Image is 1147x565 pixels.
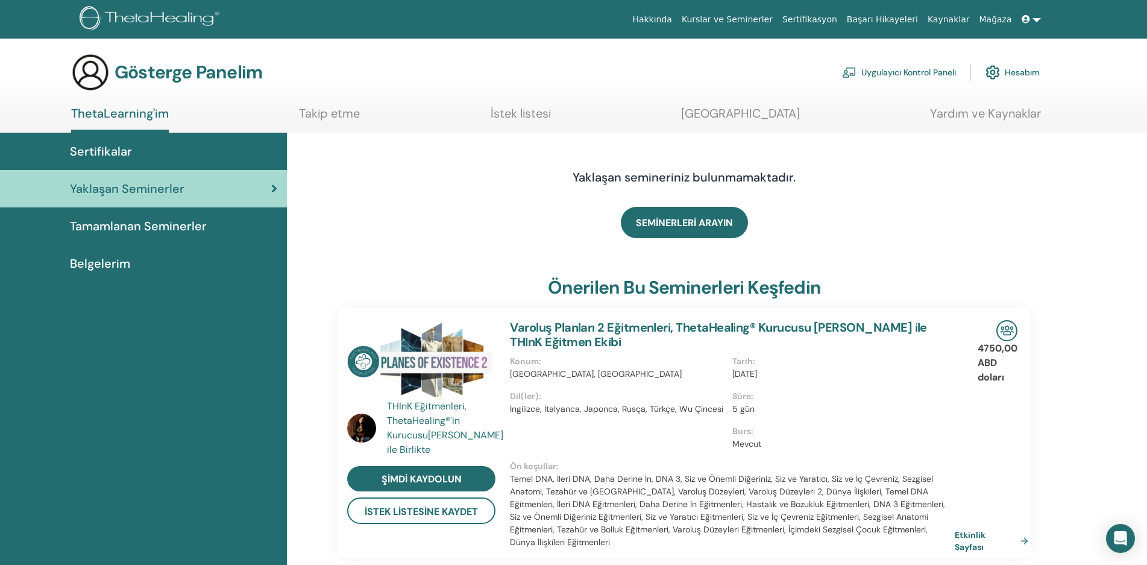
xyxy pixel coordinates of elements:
font: Yaklaşan Seminerler [70,181,184,197]
font: Kaynaklar [928,14,970,24]
a: THInK Eğitmenleri, ThetaHealing®'in Kurucusu[PERSON_NAME] ile Birlikte [387,399,498,457]
font: Belgelerim [70,256,130,271]
img: Yüz Yüze Seminer [996,320,1017,341]
font: Dil(ler) [510,391,539,402]
img: chalkboard-teacher.svg [842,67,856,78]
div: Intercom Messenger'ı açın [1106,524,1135,553]
font: SEMİNERLERİ ARAYIN [636,216,733,229]
font: Konum [510,356,539,367]
a: Hesabım [985,59,1040,86]
font: : [751,391,753,402]
font: Mağaza [979,14,1011,24]
font: : [539,356,541,367]
font: Süre [732,391,751,402]
a: Başarı Hikayeleri [842,8,923,31]
font: Takip etme [299,106,360,121]
font: 5 gün [732,403,755,414]
font: İngilizce, İtalyanca, Japonca, Rusça, Türkçe, Wu Çincesi [510,403,723,414]
font: Tarih [732,356,753,367]
font: İstek listesi [491,106,551,121]
img: logo.png [80,6,224,33]
font: Hakkında [632,14,672,24]
a: şimdi kaydolun [347,466,495,491]
a: Yardım ve Kaynaklar [930,106,1041,130]
a: Takip etme [299,106,360,130]
a: SEMİNERLERİ ARAYIN [621,207,748,238]
img: Varoluş Planları 2 Eğitmenleri [347,320,495,403]
font: Kurslar ve Seminerler [682,14,773,24]
font: Ön koşullar [510,461,556,472]
font: Temel DNA, İleri DNA, Daha Derine İn, DNA 3, Siz ve Önemli Diğeriniz, Siz ve Yaratıcı, Siz ve İç ... [510,473,945,548]
font: ThetaLearning'im [71,106,169,121]
font: Sertifikasyon [782,14,837,24]
font: 4750,00 ABD doları [978,342,1017,384]
font: Sertifikalar [70,144,132,159]
button: istek listesine kaydet [347,497,495,524]
font: : [751,426,753,437]
font: Yaklaşan semineriniz bulunmamaktadır. [573,169,796,185]
a: Varoluş Planları 2 Eğitmenleri, ThetaHealing® Kurucusu [PERSON_NAME] ile THInK Eğitmen Ekibi [510,320,927,350]
img: default.jpg [347,414,376,443]
a: Kurslar ve Seminerler [677,8,778,31]
a: Etkinlik Sayfası [955,529,1033,552]
font: Etkinlik Sayfası [955,530,985,552]
a: Uygulayıcı Kontrol Paneli [842,59,956,86]
font: Başarı Hikayeleri [847,14,918,24]
font: Hesabım [1005,68,1040,78]
a: ThetaLearning'im [71,106,169,133]
font: [GEOGRAPHIC_DATA] [681,106,800,121]
font: [GEOGRAPHIC_DATA], [GEOGRAPHIC_DATA] [510,368,682,379]
a: Hakkında [627,8,677,31]
a: [GEOGRAPHIC_DATA] [681,106,800,130]
font: : [539,391,541,402]
font: Gösterge Panelim [115,60,262,84]
a: İstek listesi [491,106,551,130]
font: THInK Eğitmenleri, ThetaHealing®'in Kurucusu [387,400,467,441]
font: şimdi kaydolun [382,473,462,485]
img: cog.svg [985,62,1000,83]
font: Burs [732,426,751,437]
font: Uygulayıcı Kontrol Paneli [861,68,956,78]
a: Mağaza [974,8,1016,31]
font: [DATE] [732,368,757,379]
font: istek listesine kaydet [365,505,478,518]
font: : [556,461,559,472]
font: [PERSON_NAME] ile Birlikte [387,429,503,456]
a: Kaynaklar [923,8,975,31]
font: : [753,356,755,367]
img: generic-user-icon.jpg [71,53,110,92]
font: Mevcut [732,438,761,449]
font: Yardım ve Kaynaklar [930,106,1041,121]
font: önerilen bu seminerleri keşfedin [548,276,821,299]
font: Tamamlanan Seminerler [70,218,207,234]
a: Sertifikasyon [778,8,842,31]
